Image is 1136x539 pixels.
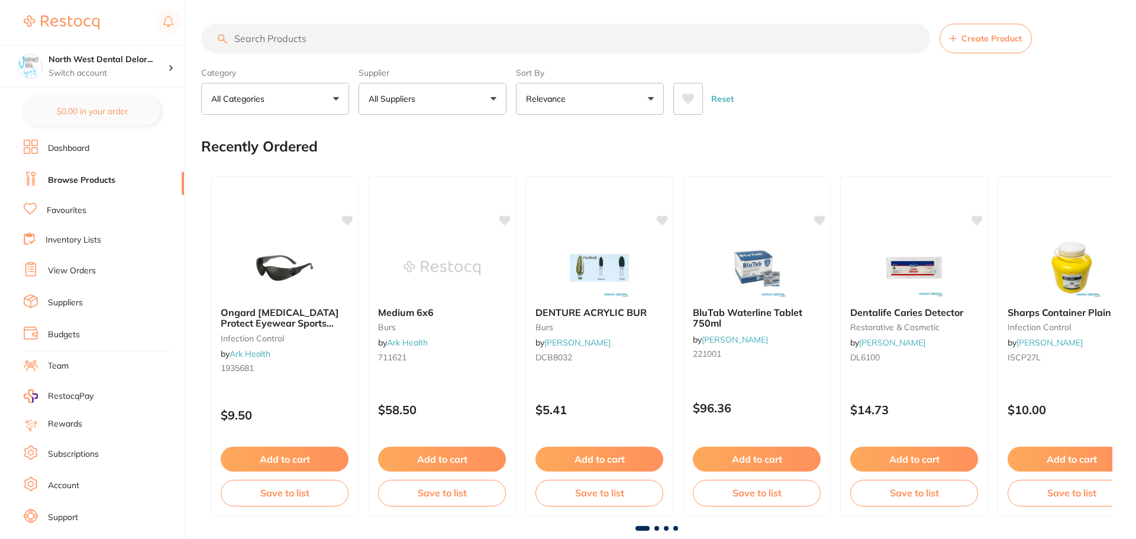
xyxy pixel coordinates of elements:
h4: North West Dental Deloraine [49,54,168,66]
button: Add to cart [378,447,506,472]
img: BluTab Waterline Tablet 750ml [718,238,795,298]
a: Rewards [48,418,82,430]
button: Save to list [693,480,821,506]
a: Subscriptions [48,448,99,460]
b: Ongard ICU Protect Eyewear Sports Wrap Child Smoked 568-1 [221,307,348,329]
b: Sharps Container Plain Top [1008,307,1135,318]
p: All Suppliers [369,93,420,105]
span: by [850,337,925,348]
p: $9.50 [221,408,348,422]
a: Team [48,360,69,372]
a: [PERSON_NAME] [544,337,611,348]
img: DENTURE ACRYLIC BUR [561,238,638,298]
a: [PERSON_NAME] [859,337,925,348]
b: BluTab Waterline Tablet 750ml [693,307,821,329]
button: Save to list [378,480,506,506]
b: Dentalife Caries Detector [850,307,978,318]
label: Category [201,67,349,78]
a: Budgets [48,329,80,341]
input: Search Products [201,24,930,53]
small: DCB8032 [535,353,663,362]
p: $58.50 [378,403,506,417]
button: Save to list [850,480,978,506]
img: Ongard ICU Protect Eyewear Sports Wrap Child Smoked 568-1 [246,238,323,298]
button: Relevance [516,83,664,115]
button: All Categories [201,83,349,115]
small: 1935681 [221,363,348,373]
img: Restocq Logo [24,15,99,30]
img: Dentalife Caries Detector [876,238,953,298]
a: Ark Health [387,337,428,348]
span: by [693,334,768,345]
button: All Suppliers [359,83,506,115]
p: $96.36 [693,401,821,415]
small: infection control [1008,322,1135,332]
small: burs [535,322,663,332]
p: Switch account [49,67,168,79]
a: Dashboard [48,143,89,154]
small: ISCP27L [1008,353,1135,362]
b: DENTURE ACRYLIC BUR [535,307,663,318]
small: DL6100 [850,353,978,362]
button: Add to cart [221,447,348,472]
label: Supplier [359,67,506,78]
label: Sort By [516,67,664,78]
small: restorative & cosmetic [850,322,978,332]
span: by [378,337,428,348]
img: North West Dental Deloraine [18,54,42,78]
a: View Orders [48,265,96,277]
a: [PERSON_NAME] [1016,337,1083,348]
button: Add to cart [1008,447,1135,472]
h2: Recently Ordered [201,138,318,155]
img: RestocqPay [24,389,38,403]
span: by [1008,337,1083,348]
small: infection control [221,334,348,343]
small: burs [378,322,506,332]
img: Sharps Container Plain Top [1033,238,1110,298]
p: $10.00 [1008,403,1135,417]
button: Add to cart [693,447,821,472]
p: $5.41 [535,403,663,417]
a: Suppliers [48,297,83,309]
p: All Categories [211,93,269,105]
a: Inventory Lists [46,234,101,246]
button: Save to list [535,480,663,506]
span: by [535,337,611,348]
p: $14.73 [850,403,978,417]
a: RestocqPay [24,389,93,403]
button: Save to list [1008,480,1135,506]
a: Account [48,480,79,492]
b: Medium 6x6 [378,307,506,318]
a: Browse Products [48,175,115,186]
button: Save to list [221,480,348,506]
span: RestocqPay [48,390,93,402]
a: Favourites [47,205,86,217]
button: $0.00 in your order [24,97,160,125]
a: [PERSON_NAME] [702,334,768,345]
small: 221001 [693,349,821,359]
a: Ark Health [230,348,270,359]
button: Create Product [940,24,1032,53]
a: Support [48,512,78,524]
button: Add to cart [535,447,663,472]
small: 711621 [378,353,506,362]
p: Relevance [526,93,570,105]
button: Reset [708,83,737,115]
span: by [221,348,270,359]
button: Add to cart [850,447,978,472]
a: Restocq Logo [24,9,99,36]
span: Create Product [961,34,1022,43]
img: Medium 6x6 [404,238,480,298]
